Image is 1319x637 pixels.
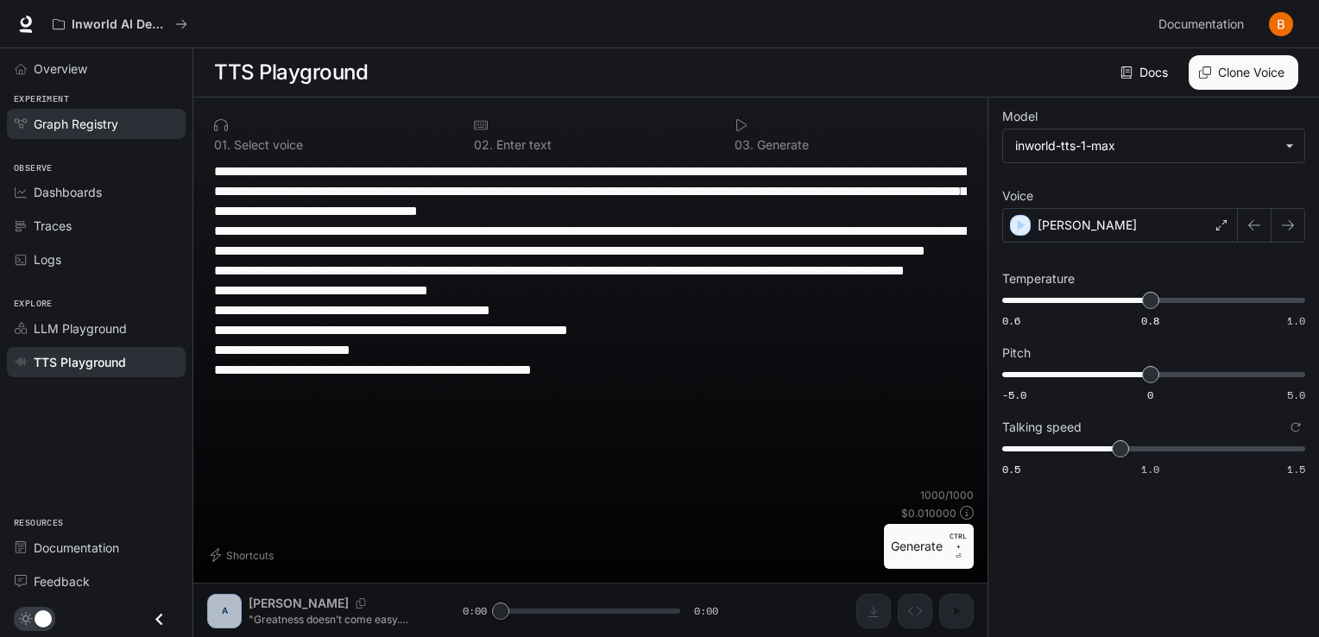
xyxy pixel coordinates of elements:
span: Logs [34,250,61,268]
button: Clone Voice [1189,55,1298,90]
img: User avatar [1269,12,1293,36]
span: 0.8 [1141,313,1159,328]
button: Shortcuts [207,541,281,569]
a: Feedback [7,566,186,596]
p: 0 2 . [474,139,493,151]
p: Talking speed [1002,421,1082,433]
a: Overview [7,54,186,84]
a: Traces [7,211,186,241]
span: Overview [34,60,87,78]
span: Dashboards [34,183,102,201]
span: 5.0 [1287,388,1305,402]
p: 0 1 . [214,139,230,151]
span: Feedback [34,572,90,590]
span: Documentation [1158,14,1244,35]
p: Pitch [1002,347,1031,359]
button: Reset to default [1286,418,1305,437]
a: LLM Playground [7,313,186,344]
p: [PERSON_NAME] [1038,217,1137,234]
span: 0.5 [1002,462,1020,476]
span: 0.6 [1002,313,1020,328]
a: Docs [1117,55,1175,90]
p: ⏎ [950,531,967,562]
div: inworld-tts-1-max [1015,137,1277,155]
span: -5.0 [1002,388,1026,402]
button: GenerateCTRL +⏎ [884,524,974,569]
span: 1.5 [1287,462,1305,476]
span: Traces [34,217,72,235]
span: LLM Playground [34,319,127,337]
p: Voice [1002,190,1033,202]
span: 1.0 [1287,313,1305,328]
a: Logs [7,244,186,274]
button: All workspaces [45,7,195,41]
a: Dashboards [7,177,186,207]
p: Enter text [493,139,552,151]
span: Graph Registry [34,115,118,133]
button: Close drawer [140,602,179,637]
p: Inworld AI Demos [72,17,168,32]
p: $ 0.010000 [901,506,956,520]
a: Documentation [7,533,186,563]
span: Documentation [34,539,119,557]
a: TTS Playground [7,347,186,377]
p: Generate [754,139,809,151]
span: Dark mode toggle [35,609,52,628]
h1: TTS Playground [214,55,368,90]
p: Select voice [230,139,303,151]
span: TTS Playground [34,353,126,371]
div: inworld-tts-1-max [1003,129,1304,162]
span: 1.0 [1141,462,1159,476]
a: Documentation [1152,7,1257,41]
p: 0 3 . [735,139,754,151]
p: CTRL + [950,531,967,552]
button: User avatar [1264,7,1298,41]
p: Model [1002,110,1038,123]
a: Graph Registry [7,109,186,139]
p: 1000 / 1000 [920,488,974,502]
p: Temperature [1002,273,1075,285]
span: 0 [1147,388,1153,402]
